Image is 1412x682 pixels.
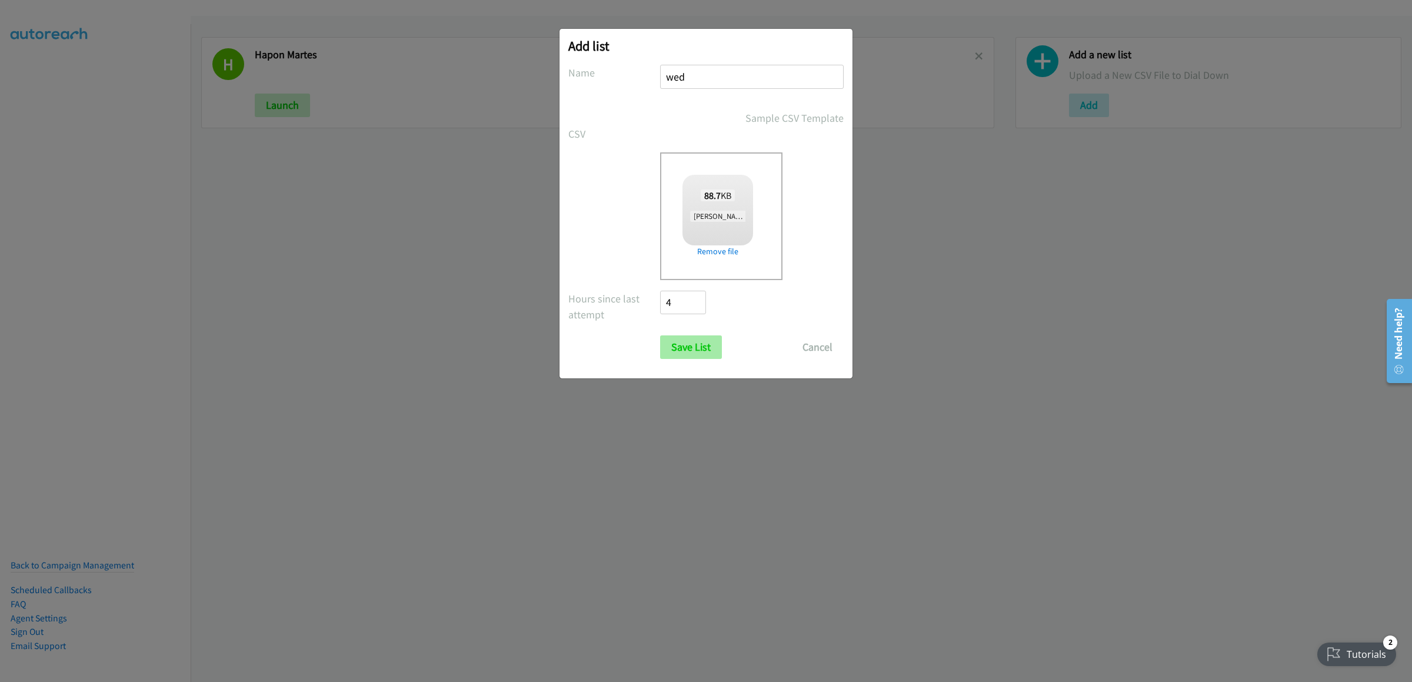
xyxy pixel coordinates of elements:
input: Save List [660,335,722,359]
label: Hours since last attempt [568,291,660,322]
span: KB [701,189,735,201]
strong: 88.7 [704,189,721,201]
h2: Add list [568,38,844,54]
a: Sample CSV Template [745,110,844,126]
a: Remove file [682,245,753,258]
label: Name [568,65,660,81]
iframe: Checklist [1310,631,1403,673]
iframe: Resource Center [1378,293,1412,389]
button: Cancel [791,335,844,359]
span: [PERSON_NAME] + morning.csv [690,211,797,222]
label: CSV [568,126,660,142]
